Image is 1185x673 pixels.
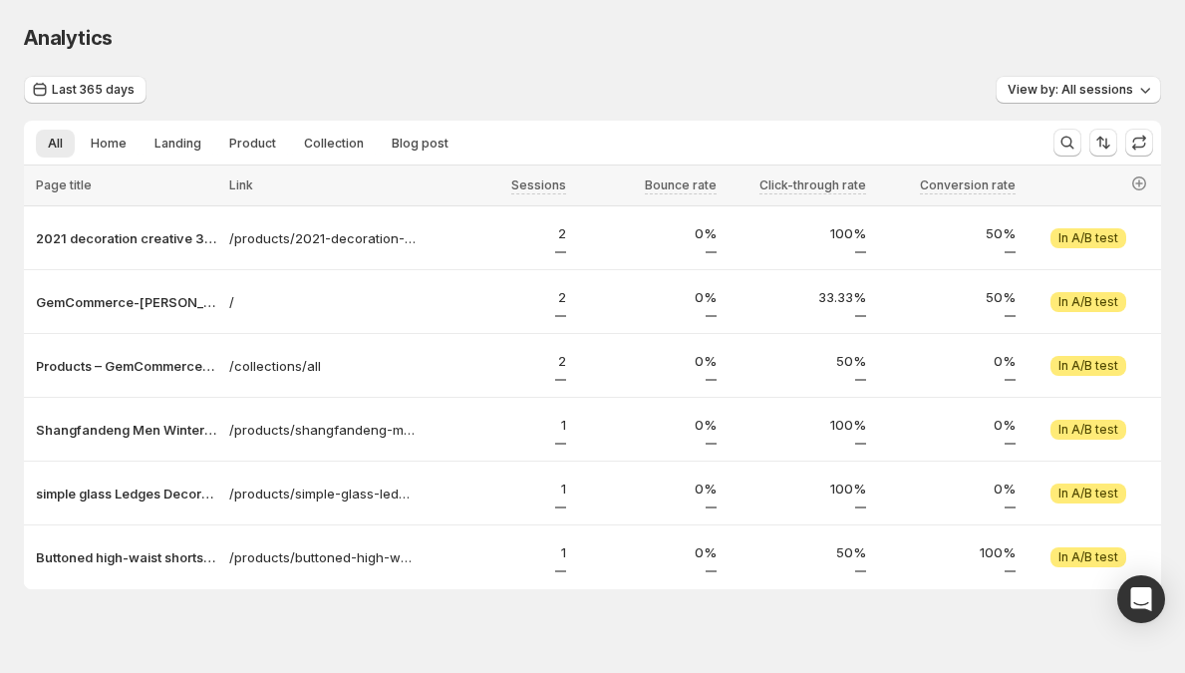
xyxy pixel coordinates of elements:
a: /products/buttoned-high-waist-shorts [229,547,417,567]
a: /products/simple-glass-ledges-decoration-ledge-home-teen-living-room-bedroom-wall-decor-shelve-pl... [229,484,417,504]
button: Buttoned high-waist shorts test – GemCommerce-[PERSON_NAME]-stg [36,547,217,567]
p: 0% [578,223,716,243]
p: 0% [578,542,716,562]
p: 1 [429,542,566,562]
span: Analytics [24,26,113,50]
button: Last 365 days [24,76,147,104]
p: 0% [578,287,716,307]
span: In A/B test [1058,294,1118,310]
p: 100% [729,223,866,243]
p: 50% [729,351,866,371]
span: In A/B test [1058,422,1118,438]
p: 100% [878,542,1016,562]
span: Last 365 days [52,82,135,98]
span: Sessions [511,177,566,193]
span: Product [229,136,276,152]
div: Open Intercom Messenger [1117,575,1165,623]
button: Search and filter results [1053,129,1081,157]
p: 0% [578,479,716,499]
a: /products/shangfandeng-men-winter-boots-brand-warm-unisex-men-boots-ankle-plush-casual-botas-homb... [229,420,417,440]
span: Page title [36,177,92,192]
p: 50% [729,542,866,562]
span: In A/B test [1058,358,1118,374]
span: In A/B test [1058,230,1118,246]
p: 100% [729,415,866,435]
span: Click-through rate [759,177,866,193]
p: 0% [578,415,716,435]
span: Landing [154,136,201,152]
span: Link [229,177,253,192]
a: / [229,292,417,312]
p: 2 [429,223,566,243]
p: 0% [878,479,1016,499]
p: 0% [578,351,716,371]
p: 1 [429,479,566,499]
span: View by: All sessions [1008,82,1133,98]
p: 2 [429,287,566,307]
span: All [48,136,63,152]
button: simple glass Ledges Decoration Ledge home Teen living room Bedroom wal – GemCommerce-[PERSON_NAME... [36,484,217,504]
span: Conversion rate [920,177,1016,193]
p: 2 [429,351,566,371]
p: 0% [878,351,1016,371]
p: 100% [729,479,866,499]
span: Home [91,136,127,152]
p: 33.33% [729,287,866,307]
a: /products/2021-decoration-creative-3d-led-night-light-table-lamp-children-bedroom-child-gift-home [229,228,417,248]
button: GemCommerce-[PERSON_NAME]-stg [36,292,217,312]
p: 50% [878,287,1016,307]
p: 50% [878,223,1016,243]
button: Sort the results [1089,129,1117,157]
p: 1 [429,415,566,435]
span: Bounce rate [645,177,717,193]
button: View by: All sessions [996,76,1161,104]
span: In A/B test [1058,549,1118,565]
button: Products – GemCommerce-[PERSON_NAME]-stg [36,356,217,376]
span: Collection [304,136,364,152]
button: 2021 decoration creative 3D LED night light table lamp children bedroo – GemCommerce-[PERSON_NAME... [36,228,217,248]
button: Shangfandeng Men Winter Boots Brand Warm Unisex Men Boots Ankle Plush – GemCommerce-[PERSON_NAME]... [36,420,217,440]
span: In A/B test [1058,486,1118,502]
p: 0% [878,415,1016,435]
a: /collections/all [229,356,417,376]
span: Blog post [392,136,448,152]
